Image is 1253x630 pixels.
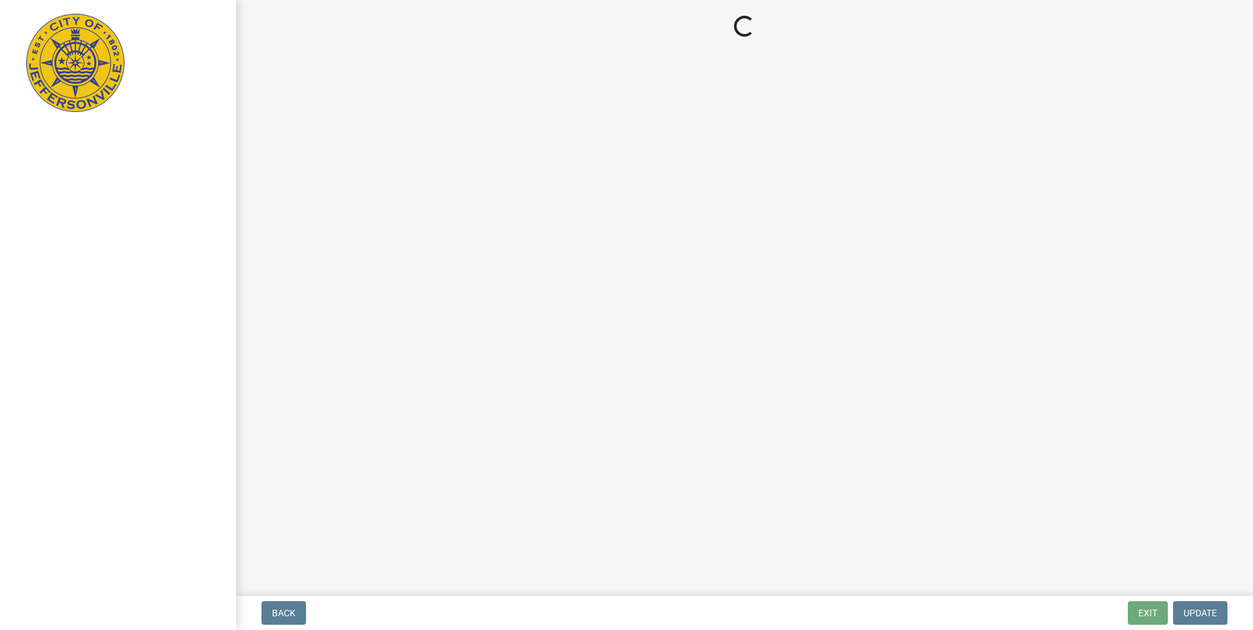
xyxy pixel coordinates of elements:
img: City of Jeffersonville, Indiana [26,14,125,112]
span: Update [1184,608,1217,618]
button: Exit [1128,601,1168,625]
span: Back [272,608,296,618]
button: Update [1173,601,1227,625]
button: Back [261,601,306,625]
